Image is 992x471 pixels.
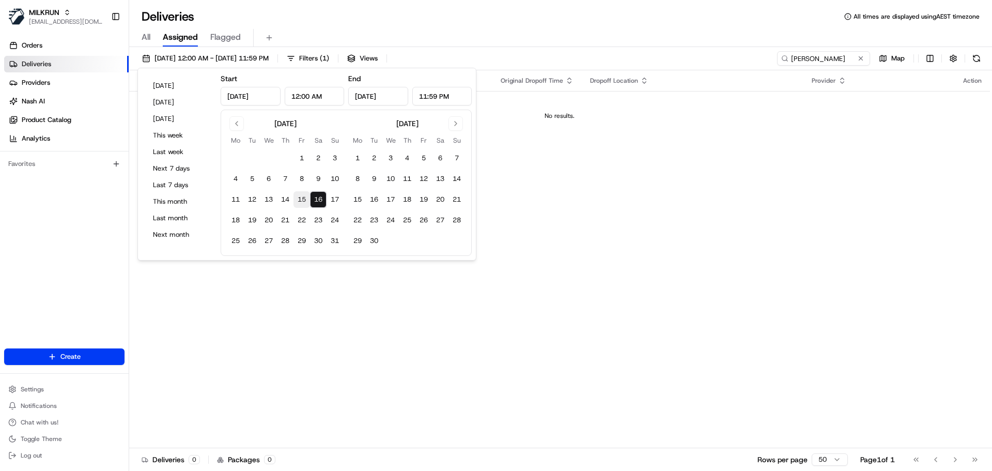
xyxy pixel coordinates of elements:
th: Tuesday [244,135,260,146]
span: Assigned [163,31,198,43]
button: 5 [244,171,260,187]
span: Original Dropoff Time [501,77,563,85]
button: 28 [277,233,293,249]
p: Rows per page [757,454,808,465]
th: Thursday [399,135,415,146]
th: Wednesday [382,135,399,146]
button: 8 [349,171,366,187]
button: This week [148,128,210,143]
button: 30 [366,233,382,249]
button: 2 [310,150,327,166]
th: Sunday [327,135,343,146]
button: Last 7 days [148,178,210,192]
button: Toggle Theme [4,432,125,446]
th: Thursday [277,135,293,146]
a: Providers [4,74,129,91]
button: 9 [310,171,327,187]
button: 20 [432,191,448,208]
button: 27 [432,212,448,229]
span: All times are displayed using AEST timezone [854,12,980,21]
button: 26 [415,212,432,229]
button: 22 [349,212,366,229]
button: 25 [399,212,415,229]
button: 2 [366,150,382,166]
button: Filters(1) [282,51,334,66]
button: Next 7 days [148,161,210,176]
button: 24 [327,212,343,229]
button: 22 [293,212,310,229]
span: Dropoff Location [590,77,638,85]
button: Map [874,51,909,66]
button: 7 [448,150,465,166]
span: Settings [21,385,44,393]
button: 19 [415,191,432,208]
span: Chat with us! [21,418,58,427]
button: 23 [366,212,382,229]
button: 17 [327,191,343,208]
label: Start [221,74,237,83]
th: Monday [227,135,244,146]
input: Date [348,87,408,105]
span: All [142,31,150,43]
button: 9 [366,171,382,187]
span: Deliveries [22,59,51,69]
button: Create [4,348,125,365]
th: Saturday [432,135,448,146]
button: 29 [349,233,366,249]
a: Nash AI [4,93,129,110]
button: Next month [148,227,210,242]
span: Create [60,352,81,361]
span: Flagged [210,31,241,43]
th: Friday [415,135,432,146]
button: MILKRUN [29,7,59,18]
button: 10 [382,171,399,187]
div: [DATE] [396,118,419,129]
button: 12 [244,191,260,208]
button: 31 [327,233,343,249]
button: [DATE] 12:00 AM - [DATE] 11:59 PM [137,51,273,66]
button: 3 [327,150,343,166]
h1: Deliveries [142,8,194,25]
div: 0 [264,455,275,464]
button: 6 [432,150,448,166]
button: 10 [327,171,343,187]
img: MILKRUN [8,8,25,25]
button: 27 [260,233,277,249]
button: [DATE] [148,79,210,93]
span: Product Catalog [22,115,71,125]
a: Orders [4,37,129,54]
button: 13 [432,171,448,187]
button: Chat with us! [4,415,125,430]
button: Views [343,51,382,66]
div: Action [963,77,982,85]
button: Go to next month [448,116,463,131]
span: [DATE] 12:00 AM - [DATE] 11:59 PM [154,54,269,63]
button: 3 [382,150,399,166]
button: [DATE] [148,95,210,110]
button: 25 [227,233,244,249]
th: Friday [293,135,310,146]
label: End [348,74,361,83]
button: [DATE] [148,112,210,126]
div: Packages [217,454,275,465]
button: 1 [293,150,310,166]
button: Log out [4,448,125,463]
span: Providers [22,78,50,87]
button: 14 [277,191,293,208]
button: 7 [277,171,293,187]
span: Notifications [21,402,57,410]
button: 15 [349,191,366,208]
button: [EMAIL_ADDRESS][DOMAIN_NAME] [29,18,103,26]
th: Saturday [310,135,327,146]
button: 30 [310,233,327,249]
div: [DATE] [274,118,297,129]
button: 5 [415,150,432,166]
button: 18 [227,212,244,229]
button: Last week [148,145,210,159]
span: ( 1 ) [320,54,329,63]
span: Log out [21,451,42,460]
button: 28 [448,212,465,229]
th: Sunday [448,135,465,146]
